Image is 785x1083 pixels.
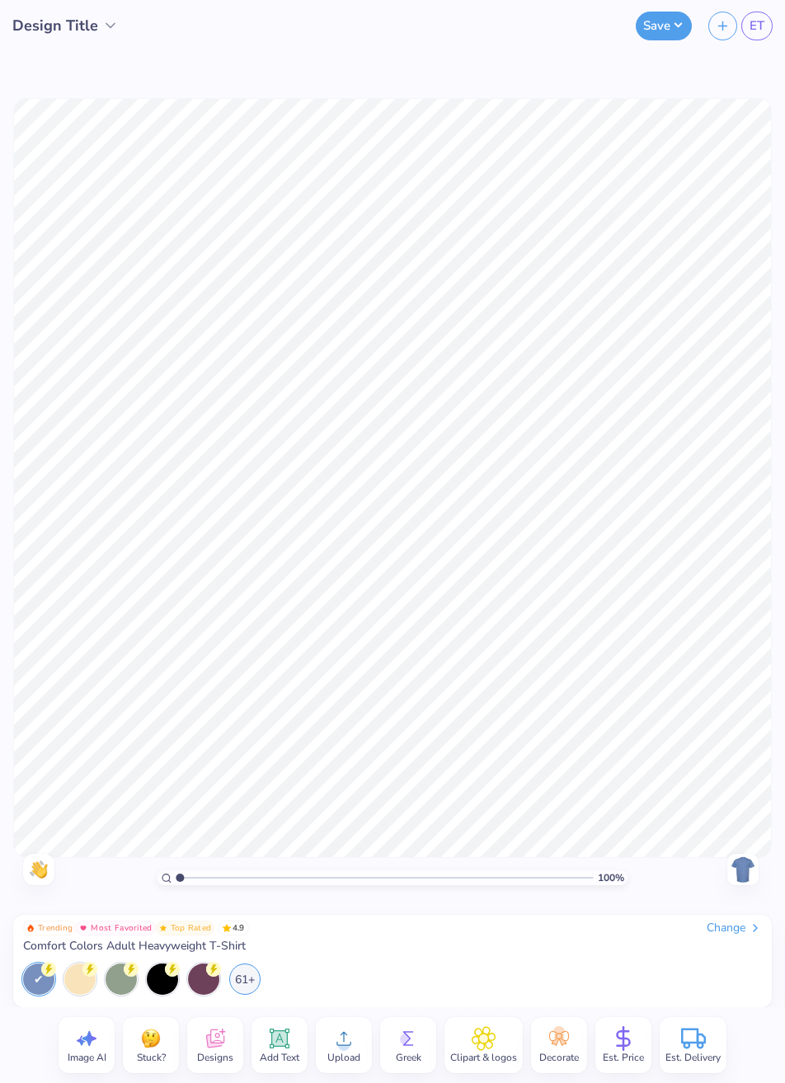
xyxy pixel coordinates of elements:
[12,15,98,37] span: Design Title
[730,856,756,883] img: Back
[603,1051,644,1064] span: Est. Price
[450,1051,517,1064] span: Clipart & logos
[139,1026,163,1051] img: Stuck?
[156,921,215,935] button: Badge Button
[218,921,249,935] span: 4.9
[68,1051,106,1064] span: Image AI
[26,924,35,932] img: Trending sort
[327,1051,360,1064] span: Upload
[76,921,155,935] button: Badge Button
[197,1051,233,1064] span: Designs
[23,939,246,954] span: Comfort Colors Adult Heavyweight T-Shirt
[741,12,773,40] a: ET
[23,921,76,935] button: Badge Button
[79,924,87,932] img: Most Favorited sort
[38,924,73,932] span: Trending
[91,924,152,932] span: Most Favorited
[137,1051,166,1064] span: Stuck?
[396,1051,421,1064] span: Greek
[260,1051,299,1064] span: Add Text
[159,924,167,932] img: Top Rated sort
[707,921,762,935] div: Change
[229,963,261,995] div: 61+
[539,1051,579,1064] span: Decorate
[636,12,692,40] button: Save
[171,924,212,932] span: Top Rated
[665,1051,721,1064] span: Est. Delivery
[750,16,764,35] span: ET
